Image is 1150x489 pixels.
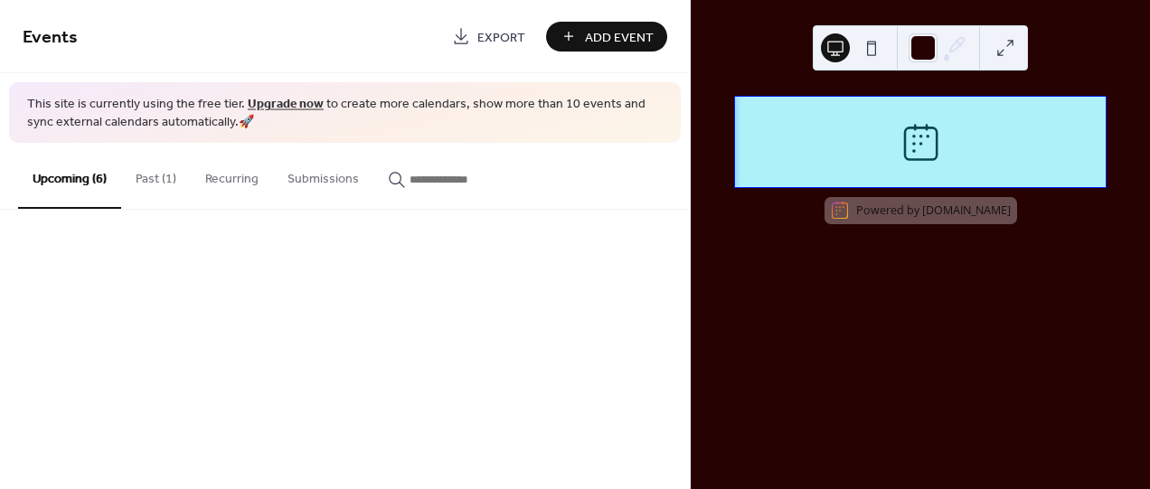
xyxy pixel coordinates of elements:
button: Recurring [191,143,273,207]
button: Submissions [273,143,373,207]
button: Add Event [546,22,667,52]
span: Export [477,28,525,47]
button: Upcoming (6) [18,143,121,209]
a: [DOMAIN_NAME] [922,202,1011,218]
a: Export [438,22,539,52]
span: Add Event [585,28,654,47]
span: Events [23,20,78,55]
div: Powered by [856,202,1011,218]
button: Past (1) [121,143,191,207]
a: Upgrade now [248,92,324,117]
span: This site is currently using the free tier. to create more calendars, show more than 10 events an... [27,96,663,131]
